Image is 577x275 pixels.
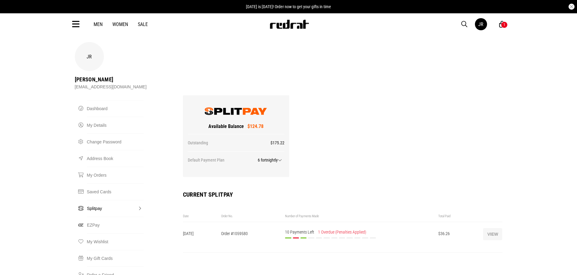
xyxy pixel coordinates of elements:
div: Number of Payments Made [285,214,438,219]
a: Women [112,21,128,27]
div: Total Paid [438,214,483,219]
a: Men [94,21,103,27]
span: 10 Payments Left [285,230,314,234]
span: [DATE] is [DATE]! Order now to get your gifts in time [246,4,331,9]
a: My Orders [87,167,144,183]
span: 6 fortnightly [258,158,282,162]
div: Available Balance [188,123,285,134]
a: EZPay [87,217,144,233]
a: Dashboard [87,100,144,117]
span: 1 Overdue (Penalties Applied) [318,230,366,234]
div: JR [75,42,104,71]
h2: Current SplitPay [183,192,502,198]
button: View [483,228,502,240]
img: SplitPay [205,107,268,115]
span: $124.78 [244,123,264,129]
div: Default Payment Plan [188,151,285,172]
div: 1 [503,23,505,27]
a: Saved Cards [87,183,144,200]
div: Date [183,214,221,219]
div: Order #1059580 [221,231,285,243]
div: [DATE] [183,231,221,243]
a: My Details [87,117,144,133]
span: $175.22 [270,140,284,145]
img: Redrat logo [269,20,309,29]
a: Address Book [87,150,144,167]
div: [PERSON_NAME] [75,76,147,83]
a: My Gift Cards [87,250,144,267]
div: [EMAIL_ADDRESS][DOMAIN_NAME] [75,83,147,90]
div: Order No. [221,214,285,219]
a: 1 [499,21,505,28]
div: $36.26 [438,231,483,243]
div: JR [478,21,483,27]
a: My Wishlist [87,233,144,250]
a: Splitpay [87,200,144,217]
a: Change Password [87,133,144,150]
a: Sale [138,21,148,27]
div: Outstanding [188,134,285,151]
